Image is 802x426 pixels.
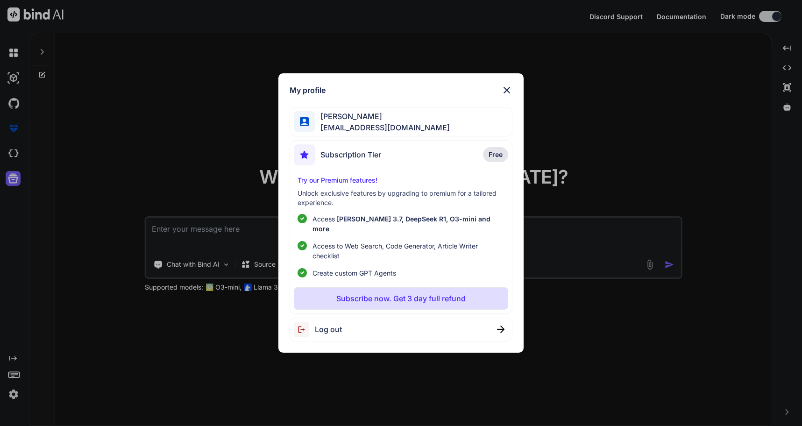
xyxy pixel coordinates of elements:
img: checklist [298,214,307,223]
p: Access [312,214,504,234]
span: Access to Web Search, Code Generator, Article Writer checklist [312,241,504,261]
span: [EMAIL_ADDRESS][DOMAIN_NAME] [315,122,450,133]
img: close [501,85,512,96]
img: close [497,326,504,333]
p: Subscribe now. Get 3 day full refund [336,293,466,304]
p: Unlock exclusive features by upgrading to premium for a tailored experience. [298,189,504,207]
img: checklist [298,241,307,250]
span: Free [489,150,503,159]
span: Create custom GPT Agents [312,268,396,278]
span: Subscription Tier [320,149,381,160]
img: checklist [298,268,307,277]
img: subscription [294,144,315,165]
span: [PERSON_NAME] 3.7, DeepSeek R1, O3-mini and more [312,215,490,233]
img: logout [294,322,315,337]
span: Log out [315,324,342,335]
p: Try our Premium features! [298,176,504,185]
span: [PERSON_NAME] [315,111,450,122]
button: Subscribe now. Get 3 day full refund [294,287,508,310]
h1: My profile [290,85,326,96]
img: profile [300,117,309,126]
